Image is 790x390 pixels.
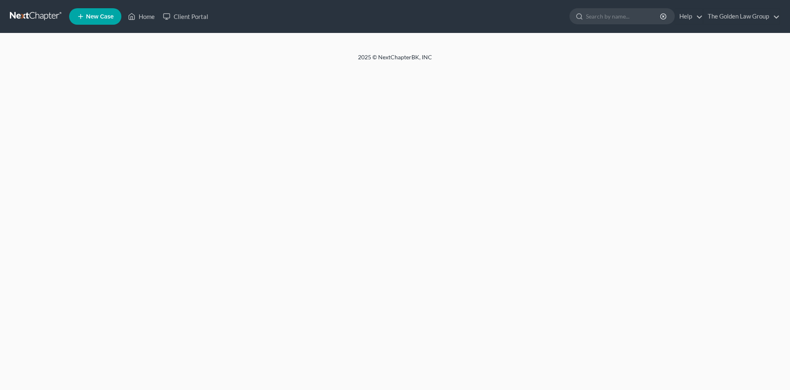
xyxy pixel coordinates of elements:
[586,9,661,24] input: Search by name...
[159,9,212,24] a: Client Portal
[86,14,114,20] span: New Case
[160,53,630,68] div: 2025 © NextChapterBK, INC
[704,9,780,24] a: The Golden Law Group
[675,9,703,24] a: Help
[124,9,159,24] a: Home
